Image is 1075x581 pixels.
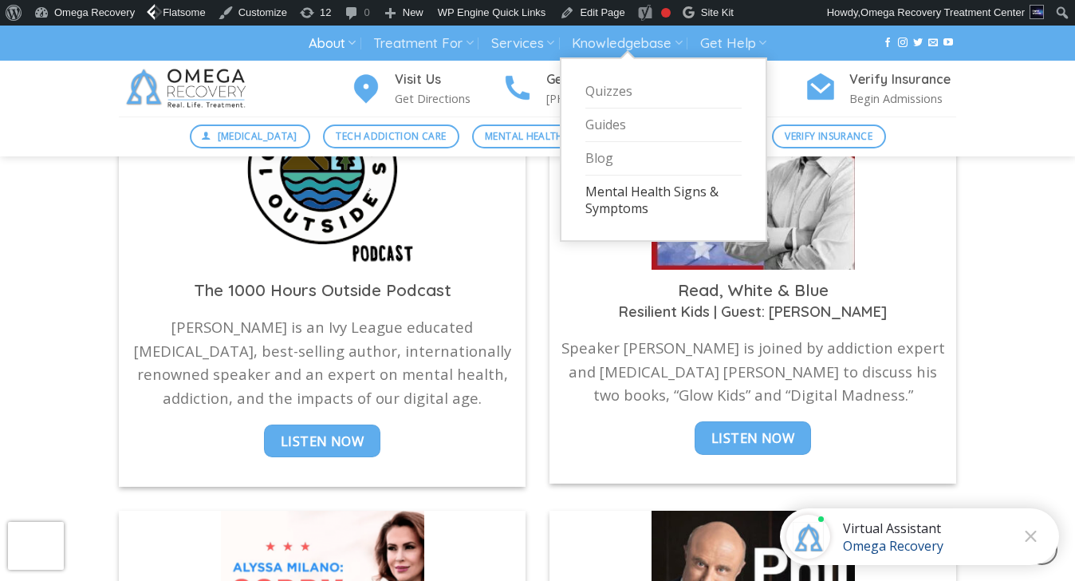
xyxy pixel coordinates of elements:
[557,279,948,301] h4: Read, White & Blue
[281,431,364,453] span: Listen now
[943,38,953,49] a: Follow on YouTube
[695,421,812,455] a: Listen now
[913,38,923,49] a: Follow on Twitter
[264,425,381,458] a: Listen now
[502,69,653,109] a: Get In Touch [PHONE_NUMBER]
[585,75,742,109] a: Quizzes
[883,38,892,49] a: Follow on Facebook
[395,69,502,90] h4: Visit Us
[585,142,742,176] a: Blog
[557,336,948,406] p: Speaker [PERSON_NAME] is joined by addiction expert and [MEDICAL_DATA] [PERSON_NAME] to discuss h...
[785,128,872,144] span: Verify Insurance
[373,29,473,58] a: Treatment For
[849,89,956,108] p: Begin Admissions
[928,38,938,49] a: Send us an email
[557,302,948,322] h5: Resilient Kids | Guest: [PERSON_NAME]
[700,29,766,58] a: Get Help
[119,61,258,117] img: Omega Recovery
[309,29,356,58] a: About
[585,176,742,225] a: Mental Health Signs & Symptoms
[485,128,590,144] span: Mental Health Care
[323,125,459,148] a: Tech Addiction Care
[546,89,653,108] p: [PHONE_NUMBER]
[472,125,604,148] a: Mental Health Care
[395,89,502,108] p: Get Directions
[585,109,742,142] a: Guides
[546,69,653,90] h4: Get In Touch
[491,29,554,58] a: Services
[701,6,734,18] span: Site Kit
[849,69,956,90] h4: Verify Insurance
[218,128,297,144] span: [MEDICAL_DATA]
[127,315,518,409] p: [PERSON_NAME] is an Ivy League educated [MEDICAL_DATA], best-selling author, internationally reno...
[898,38,908,49] a: Follow on Instagram
[661,8,671,18] div: Focus keyphrase not set
[860,6,1025,18] span: Omega Recovery Treatment Center
[572,29,682,58] a: Knowledgebase
[772,125,886,148] a: Verify Insurance
[805,69,956,109] a: Verify Insurance Begin Admissions
[350,69,502,109] a: Visit Us Get Directions
[190,125,311,148] a: [MEDICAL_DATA]
[127,279,518,301] h4: The 1000 Hours Outside Podcast
[336,128,446,144] span: Tech Addiction Care
[711,428,795,449] span: Listen now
